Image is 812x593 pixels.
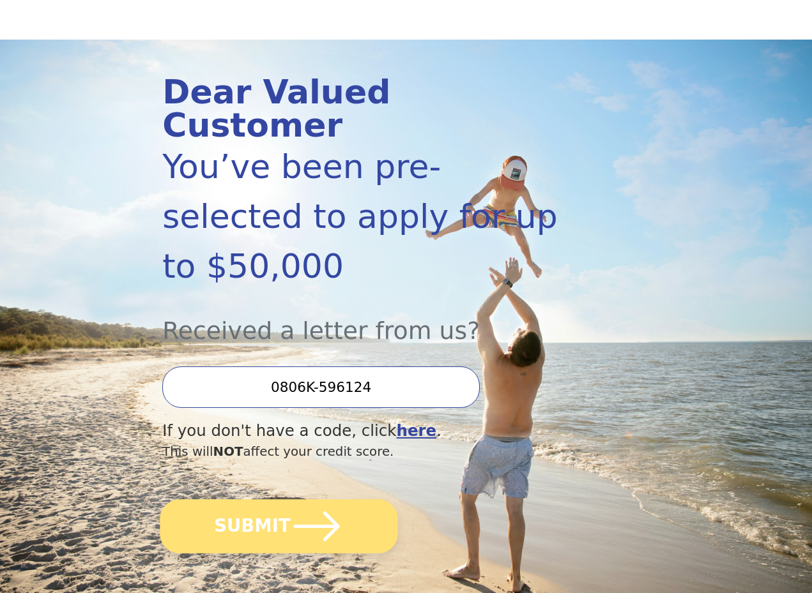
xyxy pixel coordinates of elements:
div: Received a letter from us? [162,291,576,349]
div: If you don't have a code, click . [162,419,576,443]
div: This will affect your credit score. [162,442,576,462]
span: NOT [213,444,243,459]
a: here [396,421,436,440]
div: Dear Valued Customer [162,75,576,142]
button: SUBMIT [160,499,398,553]
div: You’ve been pre-selected to apply for up to $50,000 [162,142,576,291]
input: Enter your Offer Code: [162,366,480,408]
